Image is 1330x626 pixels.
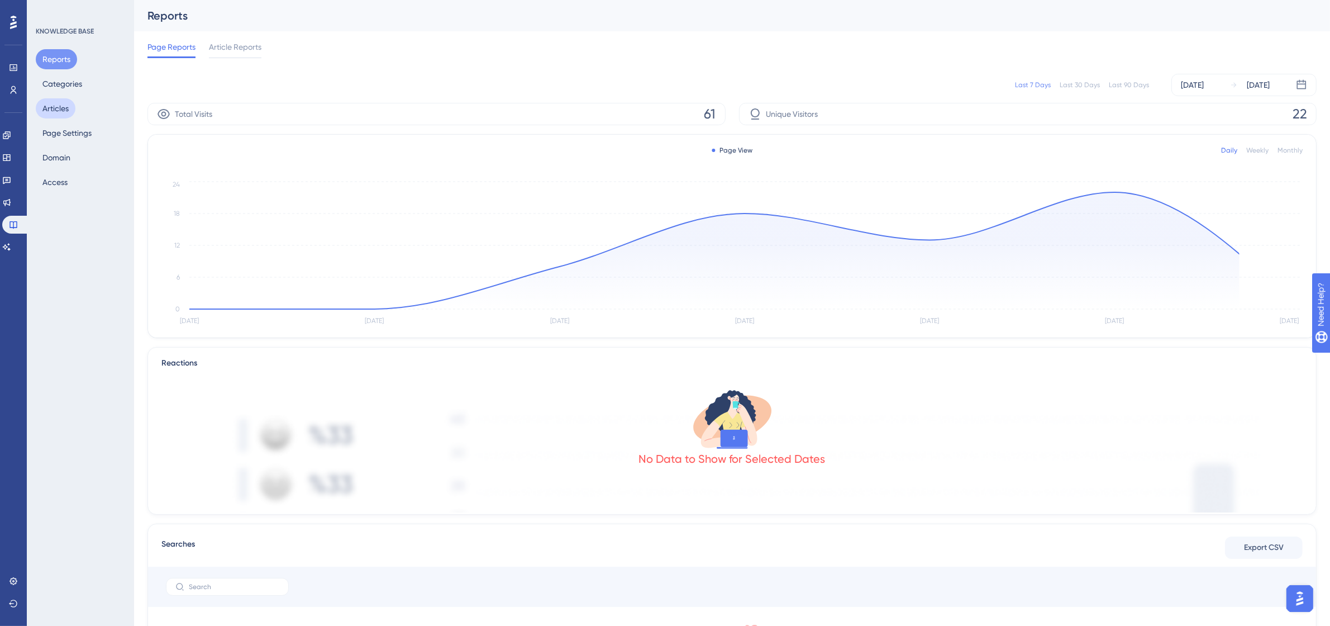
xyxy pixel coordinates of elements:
[173,181,180,188] tspan: 24
[177,273,180,281] tspan: 6
[1283,582,1317,615] iframe: UserGuiding AI Assistant Launcher
[36,123,98,143] button: Page Settings
[1293,105,1307,123] span: 22
[174,210,180,217] tspan: 18
[1015,80,1051,89] div: Last 7 Days
[766,107,818,121] span: Unique Visitors
[920,317,939,325] tspan: [DATE]
[147,8,1289,23] div: Reports
[1181,78,1204,92] div: [DATE]
[175,305,180,313] tspan: 0
[36,27,94,36] div: KNOWLEDGE BASE
[175,107,212,121] span: Total Visits
[26,3,70,16] span: Need Help?
[36,49,77,69] button: Reports
[161,538,195,558] span: Searches
[639,451,826,467] div: No Data to Show for Selected Dates
[147,40,196,54] span: Page Reports
[36,98,75,118] button: Articles
[1105,317,1124,325] tspan: [DATE]
[36,148,77,168] button: Domain
[1247,78,1270,92] div: [DATE]
[174,241,180,249] tspan: 12
[1221,146,1237,155] div: Daily
[209,40,261,54] span: Article Reports
[1109,80,1149,89] div: Last 90 Days
[550,317,569,325] tspan: [DATE]
[1277,146,1303,155] div: Monthly
[712,146,752,155] div: Page View
[180,317,199,325] tspan: [DATE]
[1246,146,1269,155] div: Weekly
[1244,541,1284,554] span: Export CSV
[704,105,716,123] span: 61
[36,172,74,192] button: Access
[189,583,279,591] input: Search
[365,317,384,325] tspan: [DATE]
[1060,80,1100,89] div: Last 30 Days
[161,357,1303,370] div: Reactions
[36,74,89,94] button: Categories
[1225,537,1303,559] button: Export CSV
[1280,317,1299,325] tspan: [DATE]
[735,317,754,325] tspan: [DATE]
